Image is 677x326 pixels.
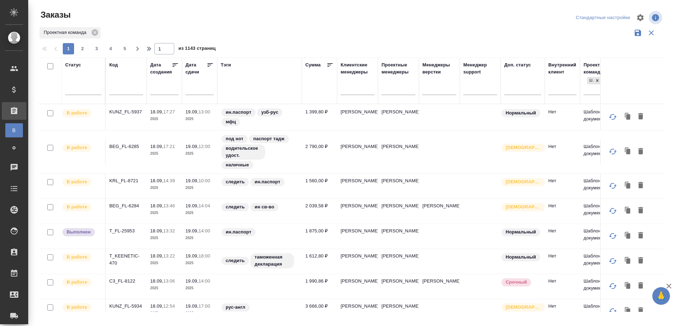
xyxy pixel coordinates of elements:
div: ин.паспорт, узб-рус, мфц [221,108,298,127]
button: Удалить [635,110,647,124]
p: 18.09, [150,303,163,309]
p: BEG_FL-6284 [109,202,143,209]
div: Выставляет ПМ после принятия заказа от КМа [62,143,102,153]
p: Нет [548,143,577,150]
p: В работе [67,203,87,211]
p: 13:46 [163,203,175,208]
p: В работе [67,109,87,117]
button: Удалить [635,179,647,192]
p: 13:06 [163,278,175,284]
p: Нет [548,253,577,260]
p: В работе [67,144,87,151]
p: Нормальный [506,229,536,236]
div: Дата сдачи [185,61,207,76]
p: 18.09, [150,178,163,183]
div: следить, ин св-во [221,202,298,212]
p: ин.паспорт [226,229,251,236]
p: Нет [548,177,577,184]
td: Шаблонные документы [580,274,621,299]
div: Статус по умолчанию для стандартных заказов [501,108,541,118]
button: Обновить [604,303,621,320]
a: В [5,123,23,137]
div: Выставляет ПМ после принятия заказа от КМа [62,303,102,312]
p: 2025 [185,184,214,191]
div: Внутренний клиент [548,61,577,76]
p: 18.09, [150,278,163,284]
p: Нет [548,303,577,310]
p: 19.09, [185,178,199,183]
p: 19.09, [185,109,199,114]
span: Заказы [39,9,71,20]
p: рус-англ [226,304,245,311]
p: [PERSON_NAME] [422,278,456,285]
span: 🙏 [655,289,667,303]
div: Проектная команда [584,61,617,76]
div: Выставляет ПМ после принятия заказа от КМа [62,108,102,118]
td: [PERSON_NAME] [378,274,419,299]
div: Тэги [221,61,231,69]
span: Посмотреть информацию [649,11,664,24]
p: 2025 [185,235,214,242]
p: 2025 [185,209,214,217]
div: ин.паспорт [221,227,298,237]
p: таможенная декларация [255,254,290,268]
p: мфц [226,118,236,125]
td: [PERSON_NAME] [337,274,378,299]
p: В работе [67,304,87,311]
button: Клонировать [621,204,635,218]
p: 14:04 [199,203,210,208]
p: 18.09, [150,228,163,233]
td: [PERSON_NAME] [378,224,419,249]
td: [PERSON_NAME] [378,140,419,164]
div: Статус [65,61,81,69]
td: Шаблонные документы [580,299,621,324]
button: Обновить [604,143,621,160]
div: следить, таможенная декларация [221,253,298,269]
div: Выставляется автоматически для первых 3 заказов нового контактного лица. Особое внимание [501,143,541,153]
td: [PERSON_NAME] [337,224,378,249]
div: рус-англ [221,303,298,312]
div: Выставляется автоматически для первых 3 заказов нового контактного лица. Особое внимание [501,177,541,187]
td: 1 399,80 ₽ [302,105,337,130]
button: Клонировать [621,229,635,243]
p: ин св-во [255,203,274,211]
td: [PERSON_NAME] [378,174,419,198]
button: Обновить [604,177,621,194]
div: Статус по умолчанию для стандартных заказов [501,253,541,262]
button: Клонировать [621,304,635,318]
p: 13:00 [199,109,210,114]
div: Выставляет ПМ после сдачи и проведения начислений. Последний этап для ПМа [62,227,102,237]
td: 1 612,80 ₽ [302,249,337,274]
p: 18.09, [150,203,163,208]
button: Обновить [604,253,621,269]
p: Срочный [506,279,527,286]
span: 2 [77,45,88,52]
p: Нормальный [506,109,536,117]
p: 10:00 [199,178,210,183]
p: Нормальный [506,254,536,261]
p: 19.09, [185,203,199,208]
button: Клонировать [621,145,635,158]
button: Обновить [604,108,621,125]
p: [DEMOGRAPHIC_DATA] [506,304,541,311]
button: Клонировать [621,279,635,293]
p: 2025 [185,285,214,292]
p: 14:00 [199,228,210,233]
a: Ф [5,141,23,155]
p: [DEMOGRAPHIC_DATA] [506,144,541,151]
button: Обновить [604,202,621,219]
div: Сумма [305,61,321,69]
td: [PERSON_NAME] [337,249,378,274]
span: Ф [9,144,19,152]
p: Нет [548,227,577,235]
td: 1 560,00 ₽ [302,174,337,198]
span: Настроить таблицу [632,9,649,26]
button: Удалить [635,204,647,218]
span: из 1143 страниц [178,44,216,54]
button: 4 [105,43,116,54]
p: узб-рус [261,109,278,116]
p: следить [226,178,245,185]
div: Менеджер support [463,61,497,76]
button: Клонировать [621,179,635,192]
p: 12:00 [199,144,210,149]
